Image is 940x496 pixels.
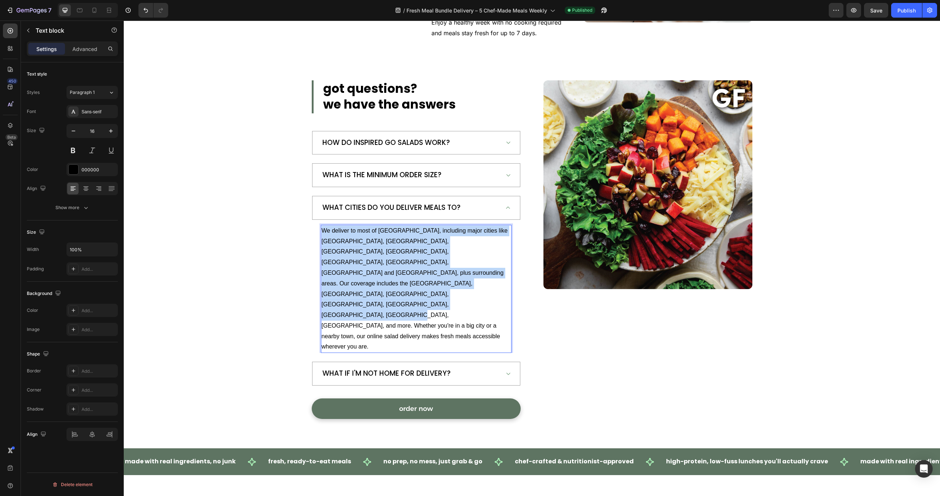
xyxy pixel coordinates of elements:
[27,166,38,173] div: Color
[82,387,116,394] div: Add...
[870,7,882,14] span: Save
[3,3,55,18] button: 7
[897,7,916,14] div: Publish
[1,437,112,445] strong: Made with Real Ingredients, No Junk
[391,437,510,445] strong: Chef-Crafted & Nutritionist-Approved
[572,7,592,14] span: Published
[72,45,97,53] p: Advanced
[27,71,47,77] div: Text style
[27,184,47,194] div: Align
[27,89,40,96] div: Styles
[275,382,309,394] p: order now
[420,60,629,269] img: Alt Image
[55,204,90,211] div: Show more
[82,327,116,333] div: Add...
[144,436,227,446] p: Fresh, Ready-to-Eat Meals
[67,243,117,256] input: Auto
[48,6,51,15] p: 7
[737,437,847,445] strong: Made with Real Ingredients, No Junk
[52,480,93,489] div: Delete element
[27,406,44,412] div: Shadow
[260,436,359,446] p: No Prep, No Mess, Just Grab & Go
[198,205,387,332] p: We deliver to most of [GEOGRAPHIC_DATA], including major cities like [GEOGRAPHIC_DATA], [GEOGRAPH...
[199,150,318,159] p: WHAT IS THE MINIMUM ORDER SIZE?
[82,368,116,375] div: Add...
[27,307,38,314] div: Color
[197,204,388,333] div: Rich Text Editor. Editing area: main
[27,289,62,299] div: Background
[27,126,46,136] div: Size
[124,21,940,496] iframe: Design area
[403,7,405,14] span: /
[82,109,116,115] div: Sans-serif
[27,387,41,393] div: Corner
[27,246,39,253] div: Width
[864,3,888,18] button: Save
[82,307,116,314] div: Add...
[199,60,397,93] h2: got questions? we have the answers
[27,368,41,374] div: Border
[891,3,922,18] button: Publish
[27,201,118,214] button: Show more
[199,118,326,127] p: HOW DO INSPIRED GO SALADS WORK?
[36,26,98,35] p: Text block
[27,227,46,237] div: Size
[70,89,95,96] span: Paragraph 1
[27,479,118,490] button: Delete element
[915,460,933,478] div: Open Intercom Messenger
[199,183,337,192] p: WHAT CITIES DO YOU DELIVER MEALS TO?
[7,78,18,84] div: 450
[199,349,327,358] p: WHAT IF I'M NOT HOME FOR DELIVERY?
[36,45,57,53] p: Settings
[66,86,118,99] button: Paragraph 1
[27,326,40,333] div: Image
[542,437,704,445] strong: High-Protein, Low-Fuss Lunches You'll Actually Crave
[188,378,397,398] button: <p>order now</p>
[6,134,18,140] div: Beta
[82,167,116,173] div: 000000
[82,266,116,273] div: Add...
[406,7,547,14] span: Fresh Meal Bundle Delivery – 5 Chef-Made Meals Weekly
[27,430,48,440] div: Align
[27,349,50,359] div: Shape
[27,266,44,272] div: Padding
[27,108,36,115] div: Font
[138,3,168,18] div: Undo/Redo
[82,406,116,413] div: Add...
